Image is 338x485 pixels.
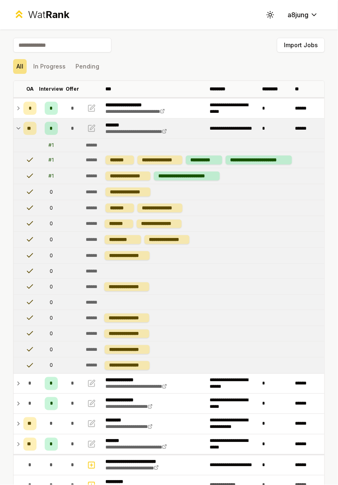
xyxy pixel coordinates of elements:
[281,7,325,22] button: a8jung
[49,157,54,163] div: # 1
[40,216,63,232] td: 0
[288,10,308,20] span: a8jung
[49,142,54,149] div: # 1
[40,184,63,200] td: 0
[13,8,69,21] a: WatRank
[46,9,69,21] span: Rank
[26,86,34,92] p: OA
[40,200,63,216] td: 0
[40,295,63,310] td: 0
[40,264,63,279] td: 0
[66,86,80,92] p: Offer
[40,248,63,263] td: 0
[277,38,325,53] button: Import Jobs
[40,342,63,357] td: 0
[72,59,103,74] button: Pending
[40,326,63,342] td: 0
[13,59,27,74] button: All
[28,8,69,21] div: Wat
[40,310,63,326] td: 0
[39,86,64,92] p: Interview
[40,279,63,295] td: 0
[40,358,63,373] td: 0
[49,173,54,179] div: # 1
[40,232,63,247] td: 0
[30,59,69,74] button: In Progress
